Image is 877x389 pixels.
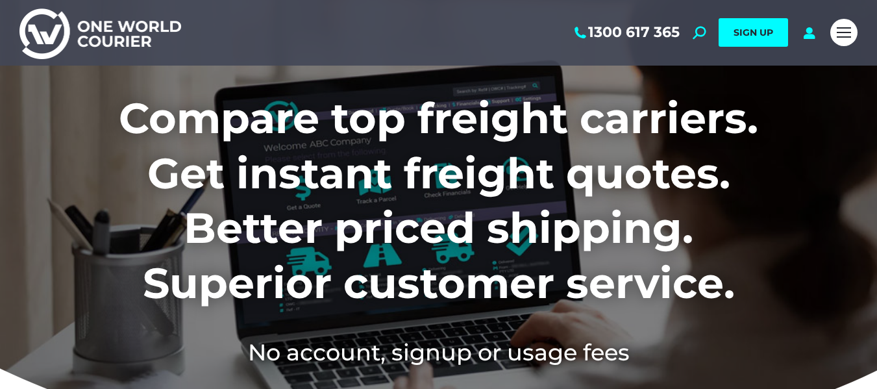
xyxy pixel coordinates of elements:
[719,18,788,47] a: SIGN UP
[33,91,844,310] h1: Compare top freight carriers. Get instant freight quotes. Better priced shipping. Superior custom...
[572,24,680,41] a: 1300 617 365
[33,336,844,368] h2: No account, signup or usage fees
[734,27,773,38] span: SIGN UP
[19,6,181,59] img: One World Courier
[830,19,858,46] a: Mobile menu icon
